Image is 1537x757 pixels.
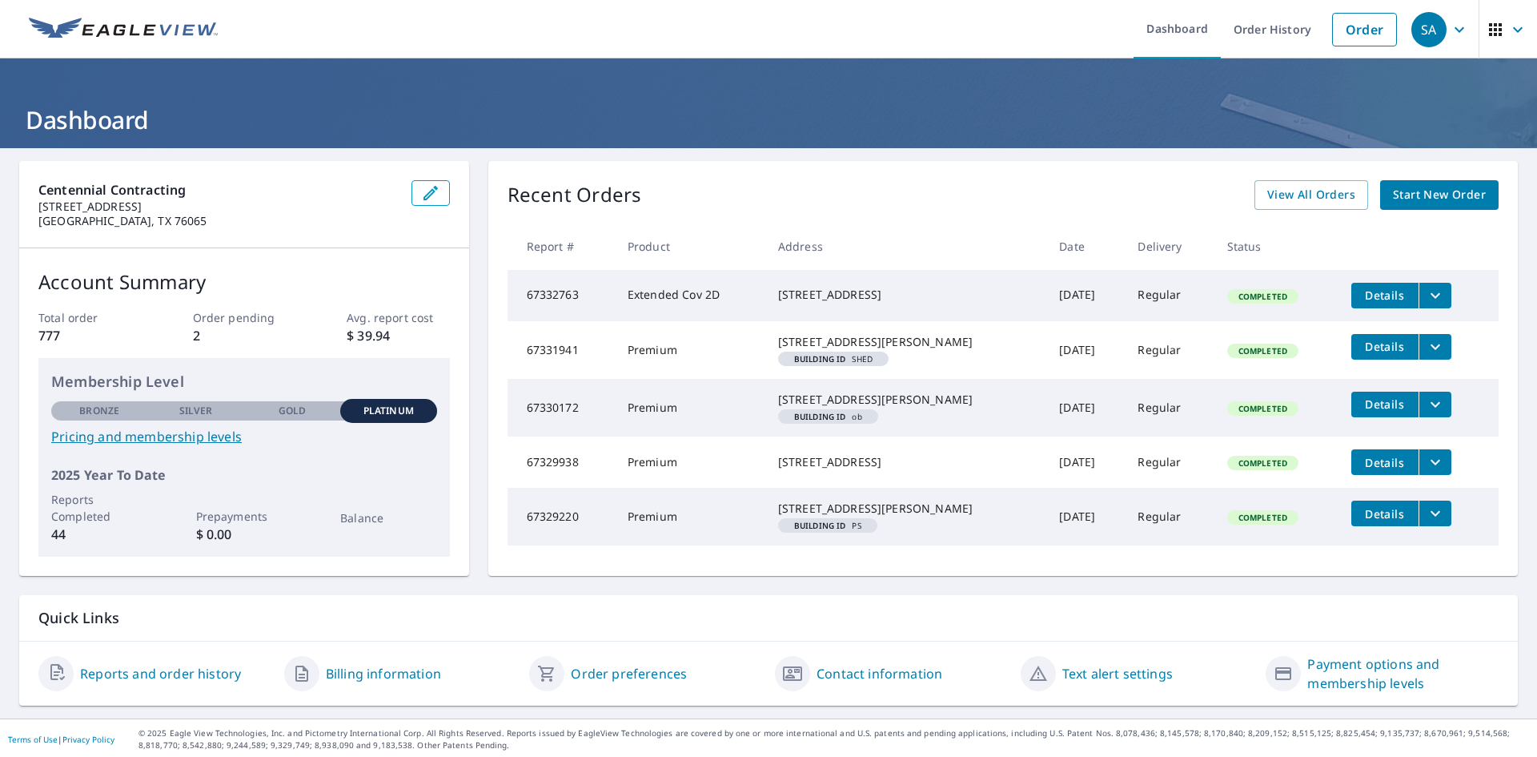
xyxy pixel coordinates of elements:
[508,321,615,379] td: 67331941
[1229,403,1297,414] span: Completed
[38,309,141,326] p: Total order
[615,488,765,546] td: Premium
[785,413,872,421] span: ob
[38,199,399,214] p: [STREET_ADDRESS]
[1046,321,1125,379] td: [DATE]
[38,326,141,345] p: 777
[1125,321,1214,379] td: Regular
[615,379,765,437] td: Premium
[785,355,882,363] span: SHED
[8,734,58,745] a: Terms of Use
[785,521,871,529] span: PS
[8,735,114,744] p: |
[571,664,687,683] a: Order preferences
[196,525,292,544] p: $ 0.00
[38,214,399,228] p: [GEOGRAPHIC_DATA], TX 76065
[363,404,414,418] p: Platinum
[1125,379,1214,437] td: Regular
[1254,180,1368,210] a: View All Orders
[1046,223,1125,270] th: Date
[1419,501,1451,526] button: filesDropdownBtn-67329220
[615,321,765,379] td: Premium
[1361,288,1409,303] span: Details
[1229,291,1297,302] span: Completed
[1351,392,1419,417] button: detailsBtn-67330172
[1419,449,1451,475] button: filesDropdownBtn-67329938
[1062,664,1173,683] a: Text alert settings
[1046,488,1125,546] td: [DATE]
[29,18,218,42] img: EV Logo
[765,223,1046,270] th: Address
[1125,488,1214,546] td: Regular
[794,355,846,363] em: Building ID
[615,223,765,270] th: Product
[778,287,1033,303] div: [STREET_ADDRESS]
[1351,501,1419,526] button: detailsBtn-67329220
[179,404,213,418] p: Silver
[1229,345,1297,356] span: Completed
[778,454,1033,470] div: [STREET_ADDRESS]
[817,664,942,683] a: Contact information
[19,103,1518,136] h1: Dashboard
[508,379,615,437] td: 67330172
[1361,397,1409,412] span: Details
[80,664,241,683] a: Reports and order history
[51,371,437,393] p: Membership Level
[51,491,147,525] p: Reports Completed
[1361,339,1409,354] span: Details
[1419,283,1451,308] button: filesDropdownBtn-67332763
[38,268,450,296] p: Account Summary
[340,509,436,526] p: Balance
[508,437,615,488] td: 67329938
[1214,223,1338,270] th: Status
[794,521,846,529] em: Building ID
[778,501,1033,517] div: [STREET_ADDRESS][PERSON_NAME]
[1125,437,1214,488] td: Regular
[51,465,437,485] p: 2025 Year To Date
[51,525,147,544] p: 44
[615,437,765,488] td: Premium
[1419,392,1451,417] button: filesDropdownBtn-67330172
[326,664,441,683] a: Billing information
[1046,379,1125,437] td: [DATE]
[1229,512,1297,523] span: Completed
[1351,334,1419,360] button: detailsBtn-67331941
[508,270,615,321] td: 67332763
[38,180,399,199] p: Centennial Contracting
[1125,270,1214,321] td: Regular
[778,334,1033,350] div: [STREET_ADDRESS][PERSON_NAME]
[196,508,292,525] p: Prepayments
[1419,334,1451,360] button: filesDropdownBtn-67331941
[1229,457,1297,469] span: Completed
[508,223,615,270] th: Report #
[508,180,642,210] p: Recent Orders
[508,488,615,546] td: 67329220
[138,727,1529,751] p: © 2025 Eagle View Technologies, Inc. and Pictometry International Corp. All Rights Reserved. Repo...
[1332,13,1397,46] a: Order
[778,392,1033,408] div: [STREET_ADDRESS][PERSON_NAME]
[615,270,765,321] td: Extended Cov 2D
[51,427,437,446] a: Pricing and membership levels
[279,404,306,418] p: Gold
[1411,12,1447,47] div: SA
[62,734,114,745] a: Privacy Policy
[1267,185,1355,205] span: View All Orders
[794,413,846,421] em: Building ID
[1393,185,1486,205] span: Start New Order
[1307,654,1499,693] a: Payment options and membership levels
[1351,449,1419,475] button: detailsBtn-67329938
[1380,180,1499,210] a: Start New Order
[1046,270,1125,321] td: [DATE]
[347,326,449,345] p: $ 39.94
[1351,283,1419,308] button: detailsBtn-67332763
[193,309,295,326] p: Order pending
[1361,506,1409,521] span: Details
[1046,437,1125,488] td: [DATE]
[79,404,119,418] p: Bronze
[193,326,295,345] p: 2
[38,608,1499,628] p: Quick Links
[1125,223,1214,270] th: Delivery
[1361,455,1409,470] span: Details
[347,309,449,326] p: Avg. report cost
